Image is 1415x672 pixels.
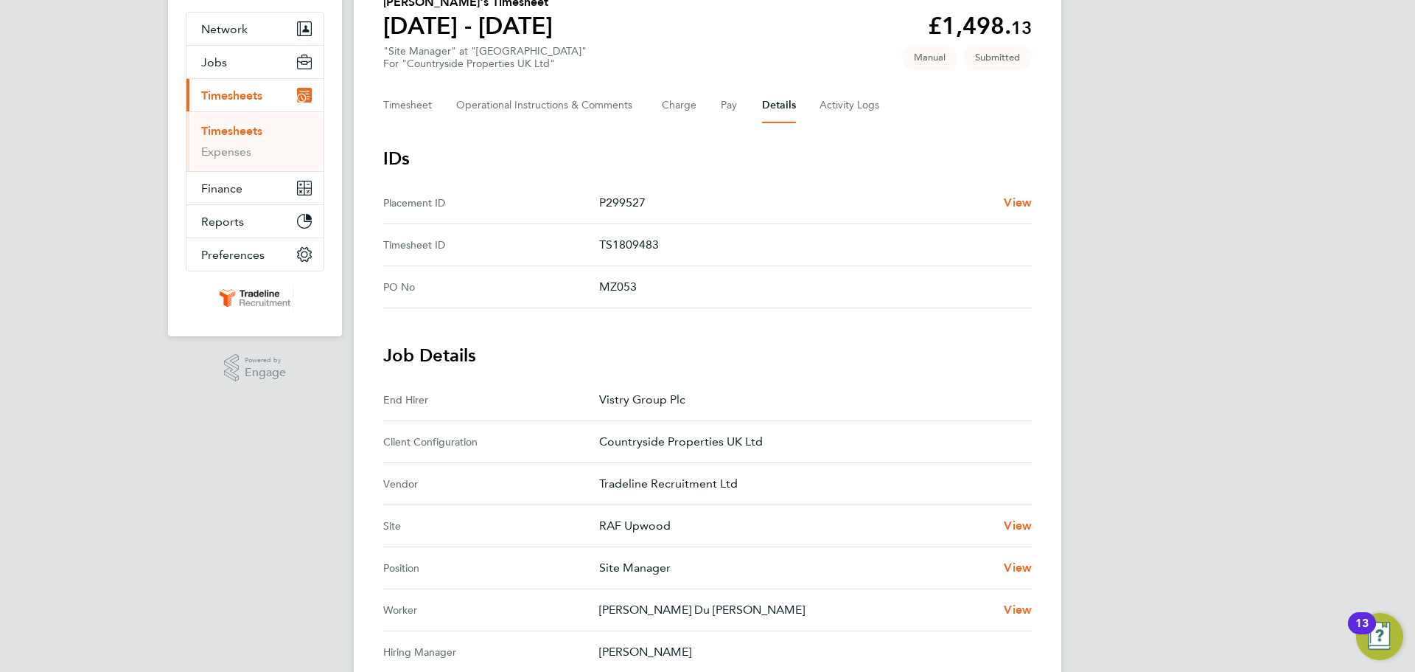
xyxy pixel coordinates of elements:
[201,22,248,36] span: Network
[383,147,1032,170] h3: IDs
[383,475,599,493] div: Vendor
[599,194,992,212] p: P299527
[662,88,697,123] button: Charge
[1004,601,1032,619] a: View
[186,46,324,78] button: Jobs
[201,181,242,195] span: Finance
[762,88,796,123] button: Details
[383,278,599,296] div: PO No
[1004,561,1032,575] span: View
[599,475,1020,493] p: Tradeline Recruitment Ltd
[383,88,433,123] button: Timesheet
[1356,613,1403,660] button: Open Resource Center, 13 new notifications
[1004,194,1032,212] a: View
[383,344,1032,367] h3: Job Details
[217,286,293,310] img: tradelinerecruitment-logo-retina.png
[224,354,287,382] a: Powered byEngage
[186,111,324,171] div: Timesheets
[928,12,1032,40] app-decimal: £1,498.
[201,124,262,138] a: Timesheets
[383,559,599,577] div: Position
[186,238,324,271] button: Preferences
[1355,623,1369,642] div: 13
[186,172,324,204] button: Finance
[383,391,599,409] div: End Hirer
[383,517,599,535] div: Site
[599,601,992,619] p: [PERSON_NAME] Du [PERSON_NAME]
[383,601,599,619] div: Worker
[1004,519,1032,533] span: View
[599,559,992,577] p: Site Manager
[186,286,324,310] a: Go to home page
[820,88,881,123] button: Activity Logs
[599,643,1020,661] p: [PERSON_NAME]
[201,145,251,159] a: Expenses
[963,45,1032,69] span: This timesheet is Submitted.
[383,58,587,70] div: For "Countryside Properties UK Ltd"
[186,205,324,238] button: Reports
[902,45,957,69] span: This timesheet was manually created.
[1004,195,1032,209] span: View
[1004,603,1032,617] span: View
[383,11,553,41] h1: [DATE] - [DATE]
[599,236,1020,254] p: TS1809483
[599,278,1020,296] p: MZ053
[456,88,638,123] button: Operational Instructions & Comments
[245,354,286,367] span: Powered by
[599,391,1020,409] p: Vistry Group Plc
[599,517,992,535] p: RAF Upwood
[721,88,738,123] button: Pay
[383,433,599,451] div: Client Configuration
[245,367,286,379] span: Engage
[383,236,599,254] div: Timesheet ID
[201,55,227,69] span: Jobs
[186,79,324,111] button: Timesheets
[383,45,587,70] div: "Site Manager" at "[GEOGRAPHIC_DATA]"
[383,643,599,661] div: Hiring Manager
[186,13,324,45] button: Network
[1011,17,1032,38] span: 13
[201,215,244,229] span: Reports
[201,89,262,103] span: Timesheets
[1004,517,1032,535] a: View
[1004,559,1032,577] a: View
[201,248,265,262] span: Preferences
[383,194,599,212] div: Placement ID
[599,433,1020,451] p: Countryside Properties UK Ltd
